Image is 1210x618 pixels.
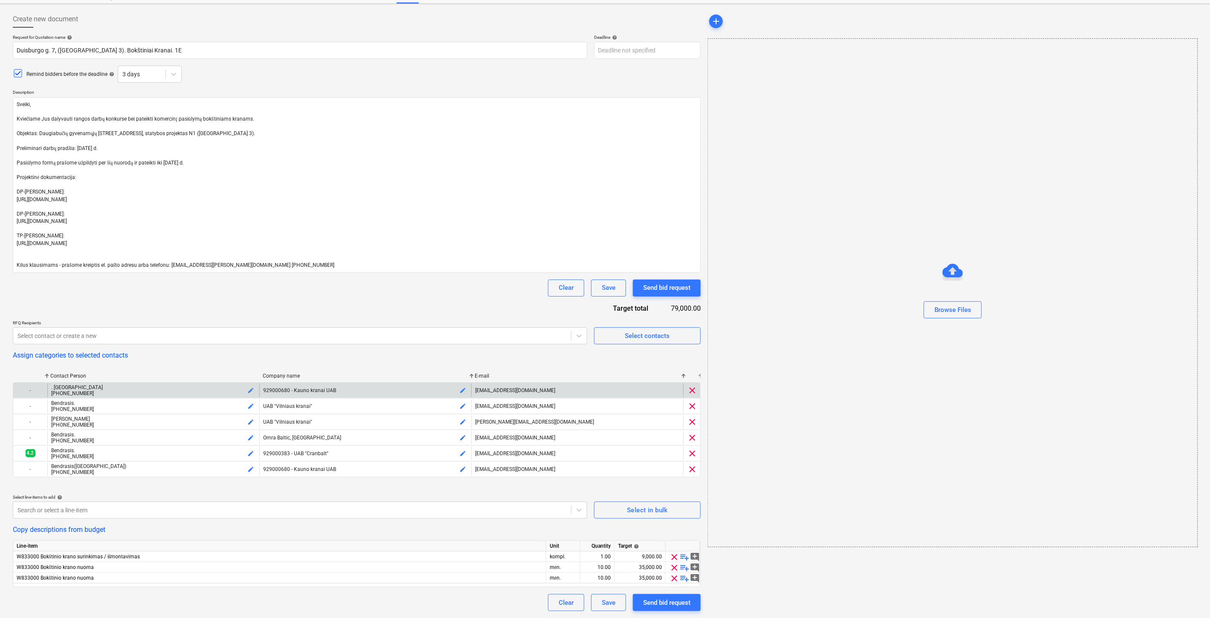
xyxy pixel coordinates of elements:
[1167,577,1210,618] iframe: Chat Widget
[594,502,701,519] button: Select in bulk
[13,14,78,24] span: Create new document
[17,575,94,581] span: W833000 Bokštinio krano nuoma
[687,401,697,411] span: clear
[618,552,662,562] div: 9,000.00
[643,282,691,293] div: Send bid request
[13,431,47,445] div: -
[459,434,466,441] span: edit
[584,562,611,573] div: 10.00
[51,463,256,469] div: Bendrasis([GEOGRAPHIC_DATA])
[546,552,580,562] div: kompl.
[687,385,697,396] span: clear
[632,544,639,549] span: help
[690,573,700,583] span: add_comment
[247,387,254,394] span: edit
[13,541,546,552] div: Line-item
[669,552,679,562] span: clear
[459,450,466,457] span: edit
[13,35,587,40] div: Request for Quotation name
[627,505,668,516] div: Select in bulk
[26,449,35,457] span: 4.2
[263,419,468,425] div: UAB "Vilniaus kranai"
[247,434,254,441] span: edit
[247,403,254,410] span: edit
[602,282,615,293] div: Save
[687,448,697,459] span: clear
[580,541,615,552] div: Quantity
[591,280,626,297] button: Save
[594,35,701,40] div: Deadline
[690,552,700,562] span: add_comment
[263,435,468,441] div: Omra Baltic, [GEOGRAPHIC_DATA]
[459,466,466,473] span: edit
[51,416,256,422] div: [PERSON_NAME]
[51,390,256,396] div: [PHONE_NUMBER]
[13,351,128,359] button: Assign categories to selected contacts
[934,304,971,315] div: Browse Files
[51,469,256,475] div: [PHONE_NUMBER]
[51,384,256,390] div: . [GEOGRAPHIC_DATA]
[475,387,555,393] span: [EMAIL_ADDRESS][DOMAIN_NAME]
[618,573,662,583] div: 35,000.00
[633,280,701,297] button: Send bid request
[13,526,105,534] button: Copy descriptions from budget
[546,541,580,552] div: Unit
[459,387,466,394] span: edit
[17,564,94,570] span: W833000 Bokštinio krano nuoma
[679,552,690,562] span: playlist_add
[50,373,256,379] div: Contact Person
[546,573,580,583] div: mėn.
[711,16,721,26] span: add
[51,406,256,412] div: [PHONE_NUMBER]
[594,327,701,344] button: Select contacts
[548,594,584,611] button: Clear
[247,419,254,425] span: edit
[26,71,114,78] div: Remind bidders before the deadline
[55,495,62,500] span: help
[263,466,468,472] div: 929000680 - Kauno kranai UAB
[107,72,114,77] span: help
[618,541,662,552] div: Target
[625,330,670,341] div: Select contacts
[590,303,662,313] div: Target total
[687,464,697,474] span: clear
[708,38,1198,547] div: Browse Files
[584,573,611,583] div: 10.00
[263,403,468,409] div: UAB "Vilniaus kranai"
[459,403,466,410] span: edit
[51,400,256,406] div: Bendrasis.
[263,451,468,456] div: 929000383 - UAB "Cranbalt"
[51,438,256,444] div: [PHONE_NUMBER]
[247,466,254,473] span: edit
[475,373,681,379] div: E-mail
[13,399,47,413] div: -
[13,494,587,500] div: Select line-items to add
[475,419,594,425] span: [PERSON_NAME][EMAIL_ADDRESS][DOMAIN_NAME]
[475,403,555,409] span: [EMAIL_ADDRESS][DOMAIN_NAME]
[618,562,662,573] div: 35,000.00
[687,417,697,427] span: clear
[13,90,701,97] p: Description
[669,563,679,573] span: clear
[679,573,690,583] span: playlist_add
[13,384,47,397] div: -
[475,451,555,456] span: [EMAIL_ADDRESS][DOMAIN_NAME]
[263,373,468,379] div: Company name
[924,301,982,318] button: Browse Files
[594,42,701,59] input: Deadline not specified
[602,597,615,608] div: Save
[51,453,256,459] div: [PHONE_NUMBER]
[610,35,617,40] span: help
[559,597,574,608] div: Clear
[475,466,555,472] span: [EMAIL_ADDRESS][DOMAIN_NAME]
[690,563,700,573] span: add_comment
[17,554,140,560] span: W833000 Bokštinio krano surinkimas / išmontavimas
[679,563,690,573] span: playlist_add
[13,320,587,327] p: RFQ Recipients
[65,35,72,40] span: help
[546,562,580,573] div: mėn.
[559,282,574,293] div: Clear
[662,303,701,313] div: 79,000.00
[669,573,679,583] span: clear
